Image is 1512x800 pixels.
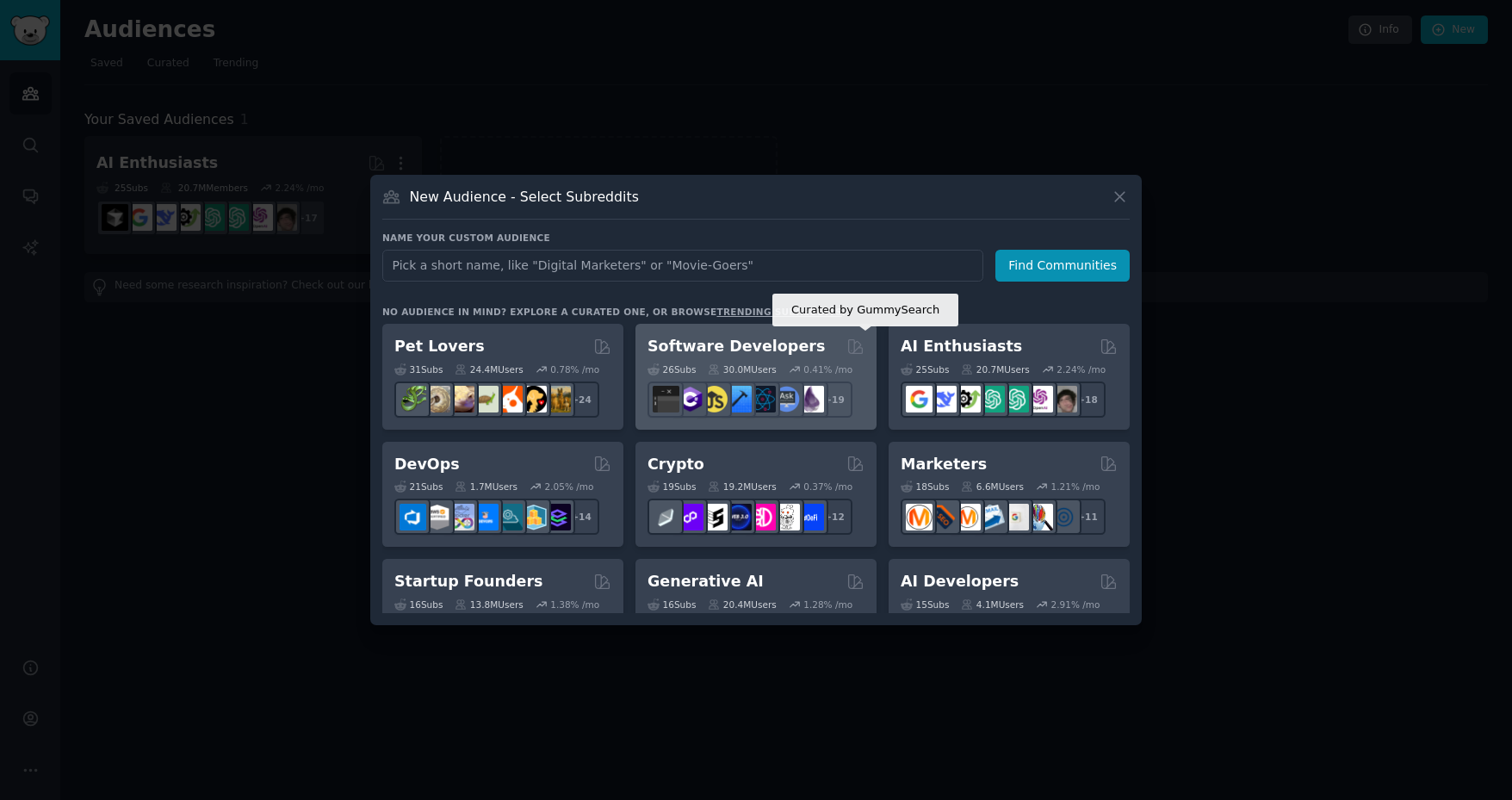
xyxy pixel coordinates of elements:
h2: Generative AI [648,571,764,592]
img: AItoolsCatalog [954,386,981,412]
div: 1.7M Users [455,481,517,493]
img: software [653,386,679,412]
img: AskMarketing [954,504,981,530]
div: 16 Sub s [648,598,696,611]
img: defiblockchain [749,504,776,530]
img: 0xPolygon [677,504,703,530]
div: 25 Sub s [901,363,949,375]
img: web3 [725,504,752,530]
h2: Startup Founders [394,571,542,592]
img: aws_cdk [520,504,547,530]
div: 20.7M Users [961,363,1029,375]
img: PlatformEngineers [544,504,571,530]
div: No audience in mind? Explore a curated one, or browse . [382,306,846,318]
div: 0.41 % /mo [803,363,852,375]
div: 24.4M Users [455,363,523,375]
img: content_marketing [906,504,933,530]
img: GoogleGeminiAI [906,386,933,412]
img: googleads [1002,504,1029,530]
div: 19.2M Users [708,481,776,493]
div: 26 Sub s [648,363,696,375]
img: defi_ [797,504,824,530]
img: DeepSeek [930,386,957,412]
h2: Marketers [901,454,987,475]
button: Find Communities [995,250,1130,282]
img: chatgpt_promptDesign [978,386,1005,412]
img: AWS_Certified_Experts [424,504,450,530]
img: Emailmarketing [978,504,1005,530]
img: learnjavascript [701,386,728,412]
div: 0.37 % /mo [803,481,852,493]
h2: AI Developers [901,571,1019,592]
div: 16 Sub s [394,598,443,611]
img: ballpython [424,386,450,412]
div: 1.28 % /mo [803,598,852,611]
img: bigseo [930,504,957,530]
div: 20.4M Users [708,598,776,611]
div: 21 Sub s [394,481,443,493]
img: dogbreed [544,386,571,412]
div: 2.05 % /mo [545,481,594,493]
img: DevOpsLinks [472,504,499,530]
img: azuredevops [400,504,426,530]
div: + 18 [1069,381,1106,418]
div: 2.91 % /mo [1051,598,1100,611]
h3: New Audience - Select Subreddits [410,188,639,206]
img: cockatiel [496,386,523,412]
div: 19 Sub s [648,481,696,493]
img: elixir [797,386,824,412]
h2: DevOps [394,454,460,475]
img: leopardgeckos [448,386,474,412]
input: Pick a short name, like "Digital Marketers" or "Movie-Goers" [382,250,983,282]
img: MarketingResearch [1026,504,1053,530]
h2: Pet Lovers [394,336,485,357]
img: Docker_DevOps [448,504,474,530]
img: chatgpt_prompts_ [1002,386,1029,412]
img: OpenAIDev [1026,386,1053,412]
div: 31 Sub s [394,363,443,375]
img: reactnative [749,386,776,412]
div: 1.21 % /mo [1051,481,1100,493]
div: 6.6M Users [961,481,1024,493]
h2: Software Developers [648,336,825,357]
h3: Name your custom audience [382,232,1130,244]
a: trending subreddits [716,307,841,317]
div: 1.38 % /mo [550,598,599,611]
img: AskComputerScience [773,386,800,412]
img: ethstaker [701,504,728,530]
div: + 12 [816,499,852,535]
h2: Crypto [648,454,704,475]
img: csharp [677,386,703,412]
img: ethfinance [653,504,679,530]
h2: AI Enthusiasts [901,336,1022,357]
img: platformengineering [496,504,523,530]
div: 15 Sub s [901,598,949,611]
img: CryptoNews [773,504,800,530]
img: ArtificalIntelligence [1050,386,1077,412]
div: 30.0M Users [708,363,776,375]
img: turtle [472,386,499,412]
div: 13.8M Users [455,598,523,611]
img: herpetology [400,386,426,412]
div: + 19 [816,381,852,418]
img: iOSProgramming [725,386,752,412]
div: + 14 [563,499,599,535]
div: 0.78 % /mo [550,363,599,375]
div: + 24 [563,381,599,418]
div: 2.24 % /mo [1057,363,1106,375]
img: OnlineMarketing [1050,504,1077,530]
div: 4.1M Users [961,598,1024,611]
div: 18 Sub s [901,481,949,493]
div: + 11 [1069,499,1106,535]
img: PetAdvice [520,386,547,412]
